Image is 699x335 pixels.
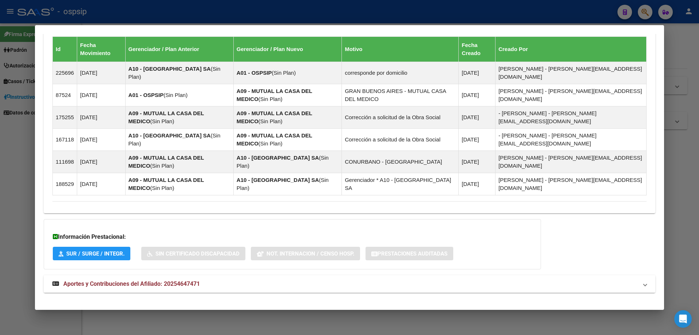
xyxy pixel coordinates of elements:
td: [DATE] [459,129,495,151]
button: Prestaciones Auditadas [366,247,453,260]
span: Sin Plan [260,140,281,147]
mat-expansion-panel-header: Aportes y Contribuciones del Afiliado: 20254647471 [44,275,655,293]
td: ( ) [233,62,341,84]
strong: A10 - [GEOGRAPHIC_DATA] SA [237,177,319,183]
th: Creado Por [495,37,647,62]
span: SUR / SURGE / INTEGR. [66,250,125,257]
td: ( ) [233,151,341,173]
td: 175255 [53,106,77,129]
span: Sin Plan [152,185,173,191]
td: ( ) [233,173,341,195]
span: Sin Plan [152,118,173,124]
td: [PERSON_NAME] - [PERSON_NAME][EMAIL_ADDRESS][DOMAIN_NAME] [495,173,647,195]
th: Fecha Movimiento [77,37,126,62]
td: [DATE] [77,151,126,173]
td: ( ) [125,62,233,84]
td: ( ) [125,106,233,129]
strong: A09 - MUTUAL LA CASA DEL MEDICO [237,88,312,102]
td: 225696 [53,62,77,84]
span: Sin Plan [152,163,173,169]
div: Open Intercom Messenger [674,310,692,328]
button: Not. Internacion / Censo Hosp. [251,247,360,260]
td: [DATE] [459,106,495,129]
td: [DATE] [459,173,495,195]
td: ( ) [233,129,341,151]
strong: A01 - OSPSIP [237,70,272,76]
h3: Información Prestacional: [53,233,532,241]
td: 111698 [53,151,77,173]
td: ( ) [125,151,233,173]
td: 87524 [53,84,77,106]
td: GRAN BUENOS AIRES - MUTUAL CASA DEL MEDICO [342,84,459,106]
span: Sin Plan [274,70,294,76]
strong: A09 - MUTUAL LA CASA DEL MEDICO [129,155,204,169]
td: [DATE] [77,84,126,106]
span: Sin Plan [165,92,186,98]
td: - [PERSON_NAME] - [PERSON_NAME][EMAIL_ADDRESS][DOMAIN_NAME] [495,129,647,151]
td: corresponde por domicilio [342,62,459,84]
th: Id [53,37,77,62]
strong: A09 - MUTUAL LA CASA DEL MEDICO [129,110,204,124]
strong: A01 - OSPSIP [129,92,164,98]
td: [DATE] [459,151,495,173]
td: Corrección a solicitud de la Obra Social [342,106,459,129]
span: Sin Plan [260,118,281,124]
strong: A09 - MUTUAL LA CASA DEL MEDICO [129,177,204,191]
span: Not. Internacion / Censo Hosp. [266,250,354,257]
td: [DATE] [459,62,495,84]
strong: A10 - [GEOGRAPHIC_DATA] SA [129,132,211,139]
td: CONURBANO - [GEOGRAPHIC_DATA] [342,151,459,173]
th: Fecha Creado [459,37,495,62]
td: Gerenciador * A10 - [GEOGRAPHIC_DATA] SA [342,173,459,195]
td: [PERSON_NAME] - [PERSON_NAME][EMAIL_ADDRESS][DOMAIN_NAME] [495,84,647,106]
td: [DATE] [459,84,495,106]
span: Aportes y Contribuciones del Afiliado: 20254647471 [63,280,200,287]
td: ( ) [125,129,233,151]
button: Sin Certificado Discapacidad [141,247,245,260]
td: [PERSON_NAME] - [PERSON_NAME][EMAIL_ADDRESS][DOMAIN_NAME] [495,151,647,173]
td: 167118 [53,129,77,151]
strong: A10 - [GEOGRAPHIC_DATA] SA [129,66,211,72]
td: ( ) [233,106,341,129]
th: Gerenciador / Plan Nuevo [233,37,341,62]
td: ( ) [125,173,233,195]
strong: A09 - MUTUAL LA CASA DEL MEDICO [237,110,312,124]
span: Sin Plan [260,96,281,102]
td: ( ) [233,84,341,106]
td: [DATE] [77,106,126,129]
td: [DATE] [77,129,126,151]
td: [DATE] [77,173,126,195]
th: Gerenciador / Plan Anterior [125,37,233,62]
strong: A09 - MUTUAL LA CASA DEL MEDICO [237,132,312,147]
td: [PERSON_NAME] - [PERSON_NAME][EMAIL_ADDRESS][DOMAIN_NAME] [495,62,647,84]
span: Sin Certificado Discapacidad [155,250,240,257]
td: Corrección a solicitud de la Obra Social [342,129,459,151]
td: - [PERSON_NAME] - [PERSON_NAME][EMAIL_ADDRESS][DOMAIN_NAME] [495,106,647,129]
th: Motivo [342,37,459,62]
button: SUR / SURGE / INTEGR. [53,247,130,260]
td: [DATE] [77,62,126,84]
td: ( ) [125,84,233,106]
td: 188529 [53,173,77,195]
span: Prestaciones Auditadas [378,250,447,257]
strong: A10 - [GEOGRAPHIC_DATA] SA [237,155,319,161]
